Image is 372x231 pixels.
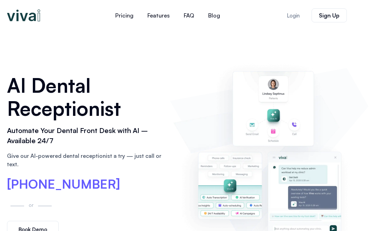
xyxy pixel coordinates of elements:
a: Blog [201,7,227,24]
h1: AI Dental Receptionist [7,73,163,120]
a: Features [140,7,177,24]
a: Login [278,9,308,22]
span: Login [287,13,300,18]
span: Sign Up [319,13,340,18]
p: or [28,201,35,209]
a: Sign Up [312,8,347,22]
a: Pricing [108,7,140,24]
nav: Menu [80,7,256,24]
a: FAQ [177,7,201,24]
a: [PHONE_NUMBER] [7,178,120,190]
h2: Automate Your Dental Front Desk with AI – Available 24/7 [7,126,163,146]
p: Give our AI-powered dental receptionist a try — just call or text. [7,152,163,168]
